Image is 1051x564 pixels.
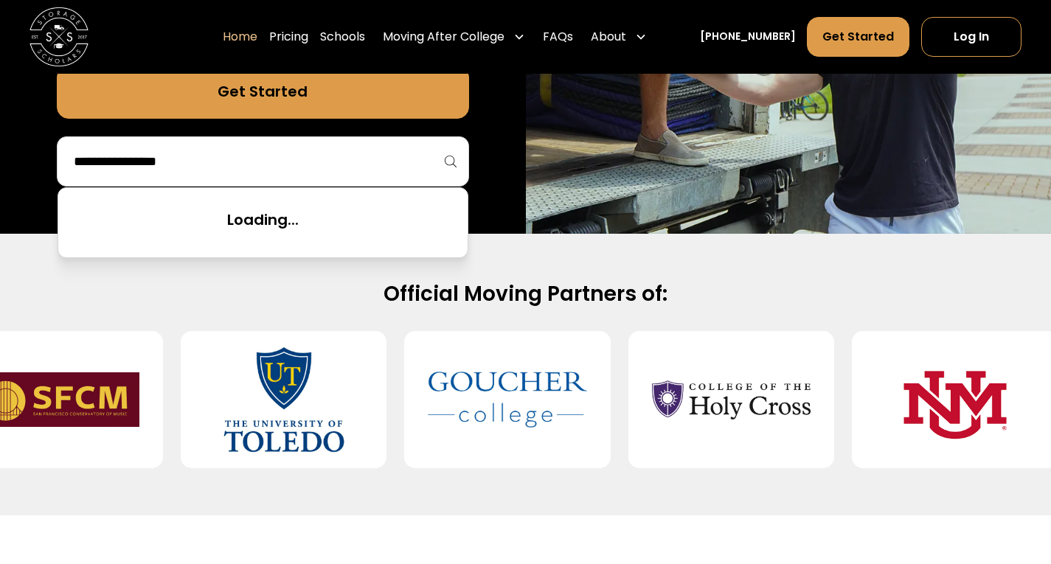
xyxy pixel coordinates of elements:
[875,343,1035,456] img: University of New Mexico
[57,66,469,119] a: Get Started
[700,29,796,44] a: [PHONE_NUMBER]
[652,343,811,456] img: College of the Holy Cross
[223,16,257,58] a: Home
[320,16,365,58] a: Schools
[428,343,587,456] img: Goucher College
[269,16,308,58] a: Pricing
[591,28,626,46] div: About
[543,16,573,58] a: FAQs
[585,16,653,58] div: About
[377,16,531,58] div: Moving After College
[30,7,89,66] a: home
[807,17,909,57] a: Get Started
[204,343,364,456] img: University of Toledo
[383,28,504,46] div: Moving After College
[55,281,997,307] h2: Official Moving Partners of:
[921,17,1021,57] a: Log In
[30,7,89,66] img: Storage Scholars main logo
